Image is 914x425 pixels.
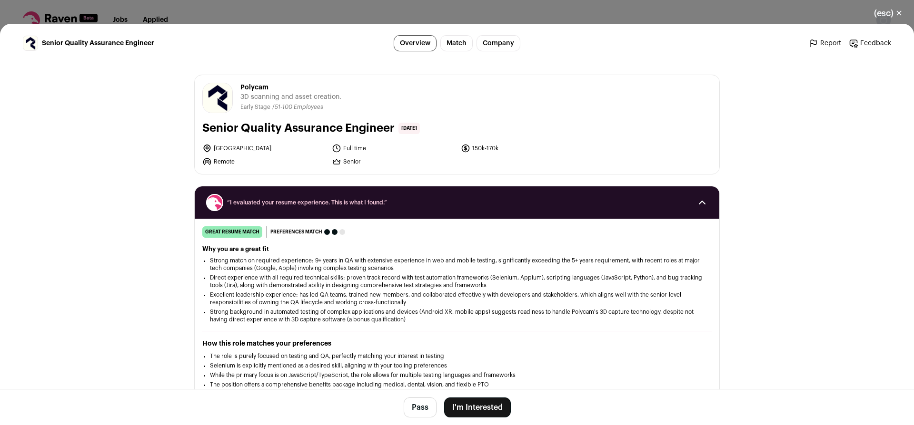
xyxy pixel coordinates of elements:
button: I'm Interested [444,397,511,417]
li: Excellent leadership experience: has led QA teams, trained new members, and collaborated effectiv... [210,291,704,306]
li: Direct experience with all required technical skills: proven track record with test automation fr... [210,274,704,289]
li: / [272,104,323,111]
li: The role is purely focused on testing and QA, perfectly matching your interest in testing [210,352,704,360]
li: Full time [332,144,456,153]
li: The position offers a comprehensive benefits package including medical, dental, vision, and flexi... [210,381,704,388]
a: Overview [394,35,437,51]
span: Senior Quality Assurance Engineer [42,39,154,48]
h2: Why you are a great fit [202,245,712,253]
li: Selenium is explicitly mentioned as a desired skill, aligning with your tooling preferences [210,362,704,369]
span: Polycam [240,83,341,92]
button: Pass [404,397,437,417]
span: [DATE] [398,123,420,134]
img: 7df41048e793715dd5a1454cb12d1a4ebe4ac8a6199627f9cf6bb900b5794798.jpg [23,36,38,50]
li: Remote [202,157,326,166]
li: Strong match on required experience: 9+ years in QA with extensive experience in web and mobile t... [210,257,704,272]
li: While the primary focus is on JavaScript/TypeScript, the role allows for multiple testing languag... [210,371,704,379]
h2: How this role matches your preferences [202,339,712,348]
span: 3D scanning and asset creation. [240,92,341,102]
span: Preferences match [270,227,322,237]
a: Feedback [849,39,891,48]
a: Match [440,35,473,51]
a: Company [477,35,520,51]
li: Strong background in automated testing of complex applications and devices (Android XR, mobile ap... [210,308,704,323]
li: Early Stage [240,104,272,111]
li: Senior [332,157,456,166]
img: 7df41048e793715dd5a1454cb12d1a4ebe4ac8a6199627f9cf6bb900b5794798.jpg [203,83,232,113]
button: Close modal [863,3,914,24]
div: great resume match [202,226,262,238]
h1: Senior Quality Assurance Engineer [202,121,395,136]
li: [GEOGRAPHIC_DATA] [202,144,326,153]
li: 150k-170k [461,144,585,153]
span: 51-100 Employees [275,104,323,110]
span: “I evaluated your resume experience. This is what I found.” [227,199,687,206]
a: Report [809,39,841,48]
